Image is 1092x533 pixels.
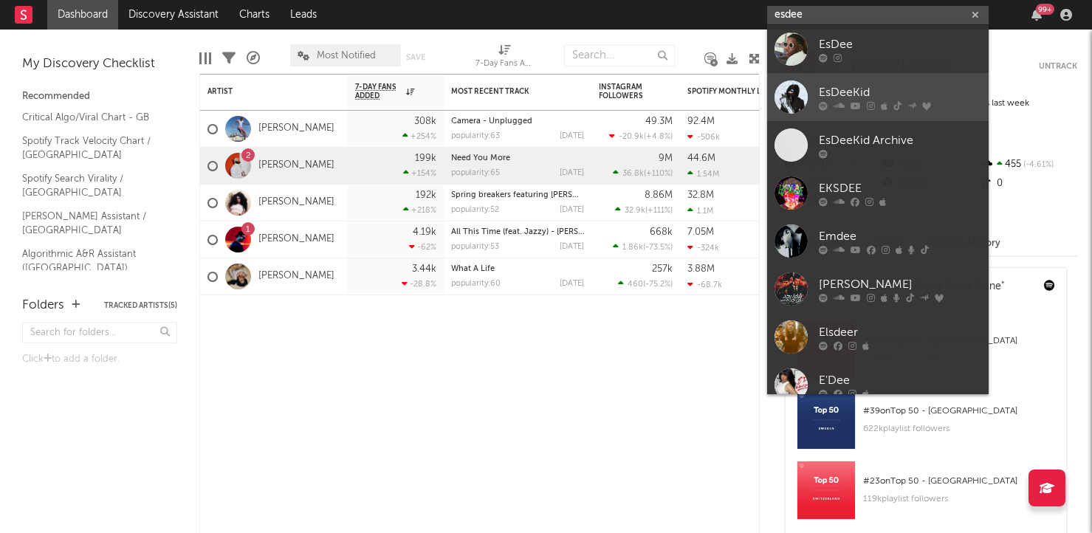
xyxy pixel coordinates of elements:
span: -20.9k [619,133,644,141]
span: -73.5 % [645,244,670,252]
div: 1.54M [687,169,719,179]
a: #23onTop 50 - [GEOGRAPHIC_DATA]119kplaylist followers [786,461,1066,531]
div: ( ) [613,242,673,252]
span: 1.86k [622,244,643,252]
div: [DATE] [560,132,584,140]
div: [DATE] [560,169,584,177]
a: Spotify Track Velocity Chart / [GEOGRAPHIC_DATA] [22,133,162,163]
span: 32.9k [625,207,645,215]
div: Need You More [451,154,584,162]
span: -75.2 % [645,281,670,289]
div: -506k [687,132,720,142]
div: 3.88M [687,264,715,274]
svg: Chart title [754,258,820,295]
div: 92.4M [687,117,715,126]
div: ( ) [618,279,673,289]
div: 257k [652,264,673,274]
a: EsDee [767,25,989,73]
a: [PERSON_NAME] [258,233,334,246]
div: +218 % [403,205,436,215]
div: 4.19k [413,227,436,237]
div: EsDeeKid [819,83,981,101]
button: Save [406,53,425,61]
div: [DATE] [560,280,584,288]
div: # 39 on Top 50 - [GEOGRAPHIC_DATA] [863,402,1055,420]
span: +4.8 % [646,133,670,141]
div: 0 [979,174,1077,193]
a: [PERSON_NAME] [258,196,334,209]
a: [PERSON_NAME] Assistant / [GEOGRAPHIC_DATA] [22,208,162,238]
div: # 23 on Top 50 - [GEOGRAPHIC_DATA] [863,472,1055,490]
div: 119k playlist followers [863,490,1055,508]
div: 199k [415,154,436,163]
a: [PERSON_NAME] [767,265,989,313]
span: +111 % [648,207,670,215]
span: -4.61 % [1021,161,1054,169]
div: 455 [979,155,1077,174]
div: What A Life [451,265,584,273]
a: Spotify Search Virality / [GEOGRAPHIC_DATA] [22,171,162,201]
div: [DATE] [560,243,584,251]
div: Camera - Unplugged [451,117,584,125]
div: popularity: 63 [451,132,500,140]
div: Filters [222,37,236,80]
a: EKSDEE [767,169,989,217]
input: Search for artists [767,6,989,24]
span: 460 [628,281,643,289]
a: E'Dee [767,361,989,409]
a: Critical Algo/Viral Chart - GB [22,109,162,125]
a: [PERSON_NAME] [258,159,334,172]
div: 192k [416,190,436,200]
div: EKSDEE [819,179,981,197]
div: 308k [414,117,436,126]
div: EsDee [819,35,981,53]
div: 49.3M [645,117,673,126]
div: -62 % [409,242,436,252]
a: #39onTop 50 - [GEOGRAPHIC_DATA]622kplaylist followers [786,391,1066,461]
div: [DATE] [560,206,584,214]
a: [PERSON_NAME] [258,123,334,135]
a: Algorithmic A&R Assistant ([GEOGRAPHIC_DATA]) [22,246,162,276]
div: My Discovery Checklist [22,55,177,73]
svg: Chart title [754,221,820,258]
svg: Chart title [754,148,820,185]
div: 44.6M [687,154,715,163]
div: [PERSON_NAME] [819,275,981,293]
div: A&R Pipeline [247,37,260,80]
div: ( ) [613,168,673,178]
a: Need You More [451,154,510,162]
div: 7.05M [687,227,714,237]
button: 99+ [1031,9,1042,21]
div: Instagram Followers [599,83,650,100]
div: Emdee [819,227,981,245]
svg: Chart title [754,185,820,221]
button: Untrack [1039,59,1077,74]
svg: Chart title [754,111,820,148]
div: 32.8M [687,190,714,200]
a: Spring breakers featuring [PERSON_NAME] [451,191,615,199]
div: All This Time (feat. Jazzy) - Armand Van Helden Remix [451,228,584,236]
div: 1.1M [687,206,713,216]
span: 36.8k [622,170,644,178]
div: popularity: 53 [451,243,499,251]
a: Elsdeer [767,313,989,361]
div: 622k playlist followers [863,420,1055,438]
input: Search for folders... [22,322,177,343]
input: Search... [564,44,675,66]
div: Artist [207,87,318,96]
a: [PERSON_NAME] [258,270,334,283]
div: Recommended [22,88,177,106]
a: All This Time (feat. Jazzy) - [PERSON_NAME] Remix [451,228,647,236]
a: Camera - Unplugged [451,117,532,125]
div: Elsdeer [819,323,981,341]
div: Most Recent Track [451,87,562,96]
div: -68.7k [687,280,722,289]
div: -324k [687,243,719,252]
div: Spotify Monthly Listeners [687,87,798,96]
div: Folders [22,297,64,314]
span: Most Notified [317,51,376,61]
button: Tracked Artists(5) [104,302,177,309]
div: 7-Day Fans Added (7-Day Fans Added) [475,37,535,80]
div: popularity: 60 [451,280,501,288]
div: popularity: 65 [451,169,500,177]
